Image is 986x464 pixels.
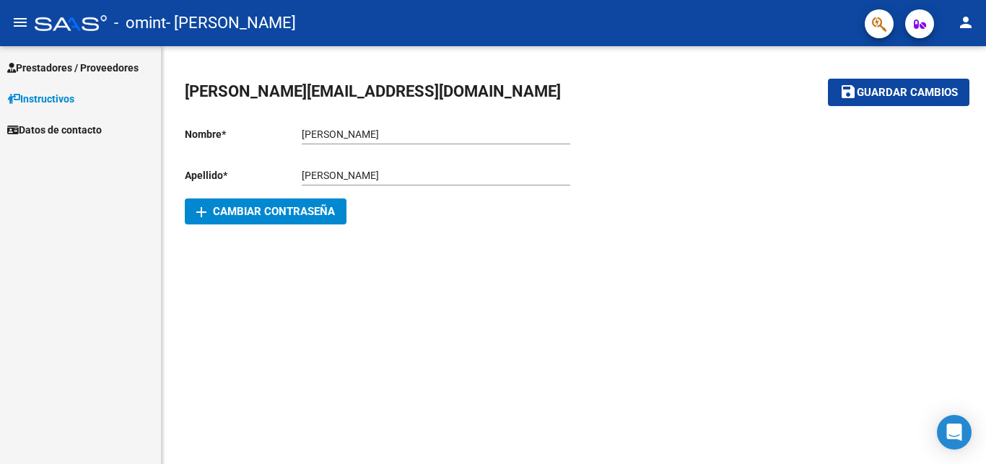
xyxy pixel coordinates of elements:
mat-icon: add [193,203,210,221]
span: Instructivos [7,91,74,107]
div: Open Intercom Messenger [937,415,972,450]
p: Apellido [185,167,302,183]
mat-icon: menu [12,14,29,31]
mat-icon: person [957,14,974,31]
span: Datos de contacto [7,122,102,138]
span: [PERSON_NAME][EMAIL_ADDRESS][DOMAIN_NAME] [185,82,561,100]
span: Prestadores / Proveedores [7,60,139,76]
span: - [PERSON_NAME] [166,7,296,39]
mat-icon: save [839,83,857,100]
span: Guardar cambios [857,87,958,100]
span: Cambiar Contraseña [196,205,335,218]
p: Nombre [185,126,302,142]
button: Cambiar Contraseña [185,198,346,224]
button: Guardar cambios [828,79,969,105]
span: - omint [114,7,166,39]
